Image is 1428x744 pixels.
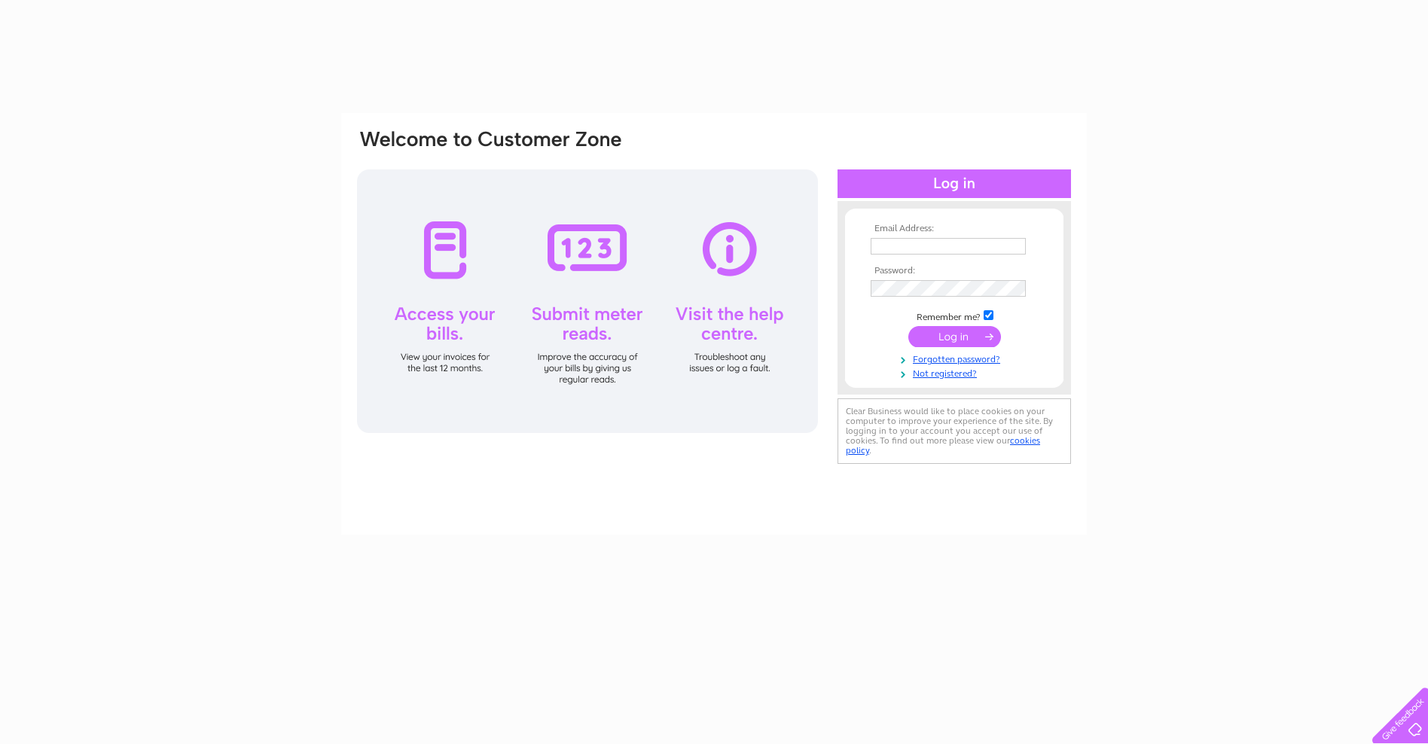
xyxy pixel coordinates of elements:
[867,266,1042,276] th: Password:
[838,398,1071,464] div: Clear Business would like to place cookies on your computer to improve your experience of the sit...
[867,224,1042,234] th: Email Address:
[846,435,1040,456] a: cookies policy
[871,351,1042,365] a: Forgotten password?
[871,365,1042,380] a: Not registered?
[867,308,1042,323] td: Remember me?
[908,326,1001,347] input: Submit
